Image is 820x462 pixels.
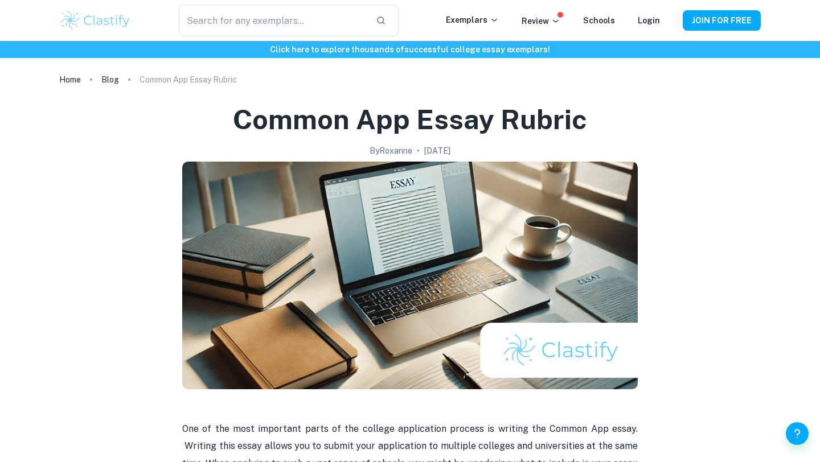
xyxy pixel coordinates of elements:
p: • [417,145,420,157]
button: JOIN FOR FREE [683,10,761,31]
h1: Common App Essay Rubric [233,101,587,138]
h2: By Roxanne [370,145,412,157]
a: Login [638,16,660,25]
p: Review [522,15,560,27]
img: Common App Essay Rubric cover image [182,162,638,389]
a: Blog [101,72,119,88]
button: Help and Feedback [786,422,809,445]
p: Common App Essay Rubric [140,73,237,86]
img: Clastify logo [59,9,132,32]
input: Search for any exemplars... [179,5,367,36]
p: Exemplars [446,14,499,26]
a: Schools [583,16,615,25]
h2: [DATE] [424,145,450,157]
a: Home [59,72,81,88]
h6: Click here to explore thousands of successful college essay exemplars ! [2,43,818,56]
